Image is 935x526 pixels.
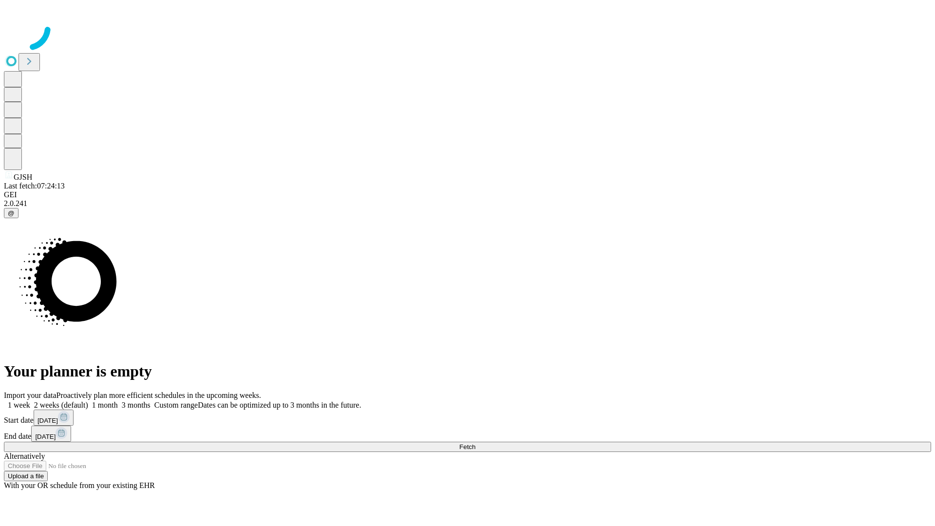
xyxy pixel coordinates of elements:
[154,401,198,409] span: Custom range
[92,401,118,409] span: 1 month
[4,410,931,426] div: Start date
[8,401,30,409] span: 1 week
[34,401,88,409] span: 2 weeks (default)
[4,471,48,481] button: Upload a file
[4,442,931,452] button: Fetch
[122,401,150,409] span: 3 months
[4,182,65,190] span: Last fetch: 07:24:13
[459,443,475,451] span: Fetch
[4,426,931,442] div: End date
[56,391,261,399] span: Proactively plan more efficient schedules in the upcoming weeks.
[35,433,56,440] span: [DATE]
[37,417,58,424] span: [DATE]
[34,410,74,426] button: [DATE]
[4,190,931,199] div: GEI
[4,199,931,208] div: 2.0.241
[4,481,155,489] span: With your OR schedule from your existing EHR
[198,401,361,409] span: Dates can be optimized up to 3 months in the future.
[4,362,931,380] h1: Your planner is empty
[4,391,56,399] span: Import your data
[31,426,71,442] button: [DATE]
[4,208,19,218] button: @
[4,452,45,460] span: Alternatively
[8,209,15,217] span: @
[14,173,32,181] span: GJSH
